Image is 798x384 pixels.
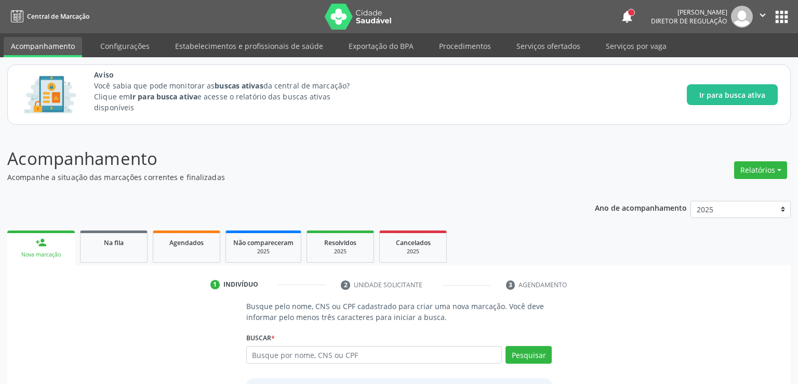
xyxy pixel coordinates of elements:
img: Imagem de CalloutCard [20,71,79,118]
span: Ir para busca ativa [699,89,765,100]
div: person_add [35,237,47,248]
a: Configurações [93,37,157,55]
p: Você sabia que pode monitorar as da central de marcação? Clique em e acesse o relatório das busca... [94,80,369,113]
button: Ir para busca ativa [687,84,778,105]
span: Diretor de regulação [651,17,727,25]
button: Pesquisar [506,346,552,364]
strong: Ir para busca ativa [130,92,197,101]
a: Serviços por vaga [598,37,674,55]
p: Ano de acompanhamento [595,201,687,214]
span: Resolvidos [324,238,356,247]
span: Na fila [104,238,124,247]
div: 1 [210,280,220,289]
span: Aviso [94,69,369,80]
div: 2025 [314,248,366,255]
div: Indivíduo [223,280,258,289]
a: Procedimentos [432,37,498,55]
button: apps [773,8,791,26]
button:  [753,6,773,28]
button: notifications [620,9,634,24]
a: Estabelecimentos e profissionais de saúde [168,37,330,55]
a: Central de Marcação [7,8,89,25]
label: Buscar [246,330,275,346]
p: Busque pelo nome, CNS ou CPF cadastrado para criar uma nova marcação. Você deve informar pelo men... [246,301,552,323]
p: Acompanhamento [7,146,556,172]
button: Relatórios [734,161,787,179]
span: Cancelados [396,238,431,247]
p: Acompanhe a situação das marcações correntes e finalizadas [7,172,556,183]
span: Central de Marcação [27,12,89,21]
a: Exportação do BPA [341,37,421,55]
span: Não compareceram [233,238,294,247]
a: Serviços ofertados [509,37,588,55]
a: Acompanhamento [4,37,82,57]
div: [PERSON_NAME] [651,8,727,17]
i:  [757,9,768,21]
input: Busque por nome, CNS ou CPF [246,346,502,364]
div: 2025 [233,248,294,255]
strong: buscas ativas [215,81,263,91]
span: Agendados [169,238,204,247]
img: img [731,6,753,28]
div: Nova marcação [15,251,68,259]
div: 2025 [387,248,439,255]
